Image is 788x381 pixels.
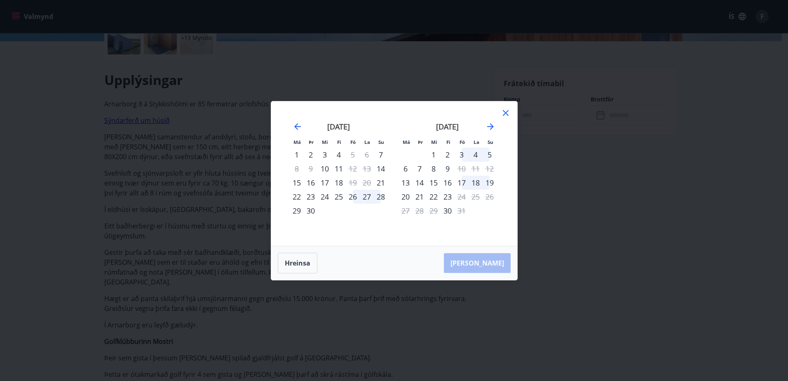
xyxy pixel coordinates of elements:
div: Aðeins útritun í boði [290,162,304,176]
div: 3 [318,148,332,162]
div: 19 [483,176,497,190]
td: Choose þriðjudagur, 16. september 2025 as your check-in date. It’s available. [304,176,318,190]
td: Not available. laugardagur, 6. september 2025 [360,148,374,162]
div: 5 [483,148,497,162]
td: Choose þriðjudagur, 14. október 2025 as your check-in date. It’s available. [413,176,427,190]
div: 9 [441,162,455,176]
div: Aðeins útritun í boði [346,148,360,162]
td: Not available. sunnudagur, 26. október 2025 [483,190,497,204]
small: La [364,139,370,145]
td: Choose miðvikudagur, 22. október 2025 as your check-in date. It’s available. [427,190,441,204]
td: Not available. sunnudagur, 12. október 2025 [483,162,497,176]
td: Not available. mánudagur, 8. september 2025 [290,162,304,176]
div: 29 [290,204,304,218]
div: 23 [441,190,455,204]
div: 2 [441,148,455,162]
div: 21 [413,190,427,204]
td: Choose laugardagur, 27. september 2025 as your check-in date. It’s available. [360,190,374,204]
td: Not available. föstudagur, 10. október 2025 [455,162,469,176]
td: Choose mánudagur, 13. október 2025 as your check-in date. It’s available. [399,176,413,190]
small: Þr [309,139,314,145]
td: Choose þriðjudagur, 23. september 2025 as your check-in date. It’s available. [304,190,318,204]
td: Not available. mánudagur, 27. október 2025 [399,204,413,218]
td: Not available. laugardagur, 20. september 2025 [360,176,374,190]
small: Mi [431,139,437,145]
td: Choose mánudagur, 15. september 2025 as your check-in date. It’s available. [290,176,304,190]
td: Choose þriðjudagur, 30. september 2025 as your check-in date. It’s available. [304,204,318,218]
td: Not available. föstudagur, 12. september 2025 [346,162,360,176]
td: Choose miðvikudagur, 24. september 2025 as your check-in date. It’s available. [318,190,332,204]
div: 7 [413,162,427,176]
div: 8 [427,162,441,176]
td: Choose þriðjudagur, 2. september 2025 as your check-in date. It’s available. [304,148,318,162]
div: 3 [455,148,469,162]
div: 28 [374,190,388,204]
td: Choose mánudagur, 1. september 2025 as your check-in date. It’s available. [290,148,304,162]
div: Aðeins innritun í boði [441,204,455,218]
div: 20 [399,190,413,204]
small: Fö [350,139,356,145]
td: Choose þriðjudagur, 21. október 2025 as your check-in date. It’s available. [413,190,427,204]
td: Choose mánudagur, 22. september 2025 as your check-in date. It’s available. [290,190,304,204]
small: Su [488,139,493,145]
td: Not available. laugardagur, 25. október 2025 [469,190,483,204]
td: Choose föstudagur, 26. september 2025 as your check-in date. It’s available. [346,190,360,204]
div: 6 [399,162,413,176]
div: 16 [441,176,455,190]
td: Choose sunnudagur, 5. október 2025 as your check-in date. It’s available. [483,148,497,162]
div: 18 [469,176,483,190]
td: Not available. þriðjudagur, 9. september 2025 [304,162,318,176]
td: Not available. föstudagur, 5. september 2025 [346,148,360,162]
div: 18 [332,176,346,190]
td: Choose þriðjudagur, 7. október 2025 as your check-in date. It’s available. [413,162,427,176]
div: 2 [304,148,318,162]
strong: [DATE] [436,122,459,132]
div: Aðeins innritun í boði [399,176,413,190]
td: Choose miðvikudagur, 8. október 2025 as your check-in date. It’s available. [427,162,441,176]
small: Fi [446,139,450,145]
td: Choose sunnudagur, 19. október 2025 as your check-in date. It’s available. [483,176,497,190]
small: Þr [418,139,423,145]
td: Choose fimmtudagur, 2. október 2025 as your check-in date. It’s available. [441,148,455,162]
td: Choose miðvikudagur, 10. september 2025 as your check-in date. It’s available. [318,162,332,176]
div: Aðeins innritun í boði [374,148,388,162]
td: Choose fimmtudagur, 11. september 2025 as your check-in date. It’s available. [332,162,346,176]
td: Choose sunnudagur, 21. september 2025 as your check-in date. It’s available. [374,176,388,190]
td: Choose miðvikudagur, 3. september 2025 as your check-in date. It’s available. [318,148,332,162]
div: 22 [290,190,304,204]
div: 22 [427,190,441,204]
button: Hreinsa [278,253,317,273]
td: Choose sunnudagur, 28. september 2025 as your check-in date. It’s available. [374,190,388,204]
td: Choose miðvikudagur, 17. september 2025 as your check-in date. It’s available. [318,176,332,190]
td: Choose laugardagur, 18. október 2025 as your check-in date. It’s available. [469,176,483,190]
div: Aðeins innritun í boði [318,162,332,176]
small: Fö [460,139,465,145]
small: Mi [322,139,328,145]
div: 1 [290,148,304,162]
div: 15 [427,176,441,190]
td: Choose miðvikudagur, 1. október 2025 as your check-in date. It’s available. [427,148,441,162]
small: Fi [337,139,341,145]
td: Choose fimmtudagur, 30. október 2025 as your check-in date. It’s available. [441,204,455,218]
td: Choose mánudagur, 29. september 2025 as your check-in date. It’s available. [290,204,304,218]
div: Aðeins útritun í boði [455,162,469,176]
td: Not available. þriðjudagur, 28. október 2025 [413,204,427,218]
div: 4 [469,148,483,162]
div: 15 [290,176,304,190]
div: Calendar [281,111,507,236]
div: Aðeins útritun í boði [455,190,469,204]
div: 23 [304,190,318,204]
div: 11 [332,162,346,176]
td: Choose fimmtudagur, 23. október 2025 as your check-in date. It’s available. [441,190,455,204]
td: Choose laugardagur, 4. október 2025 as your check-in date. It’s available. [469,148,483,162]
div: Aðeins innritun í boði [374,176,388,190]
div: 17 [318,176,332,190]
td: Not available. laugardagur, 11. október 2025 [469,162,483,176]
td: Choose mánudagur, 6. október 2025 as your check-in date. It’s available. [399,162,413,176]
div: Aðeins innritun í boði [374,162,388,176]
td: Choose fimmtudagur, 18. september 2025 as your check-in date. It’s available. [332,176,346,190]
small: Má [403,139,410,145]
td: Choose föstudagur, 3. október 2025 as your check-in date. It’s available. [455,148,469,162]
div: Move forward to switch to the next month. [485,122,495,132]
td: Choose miðvikudagur, 15. október 2025 as your check-in date. It’s available. [427,176,441,190]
